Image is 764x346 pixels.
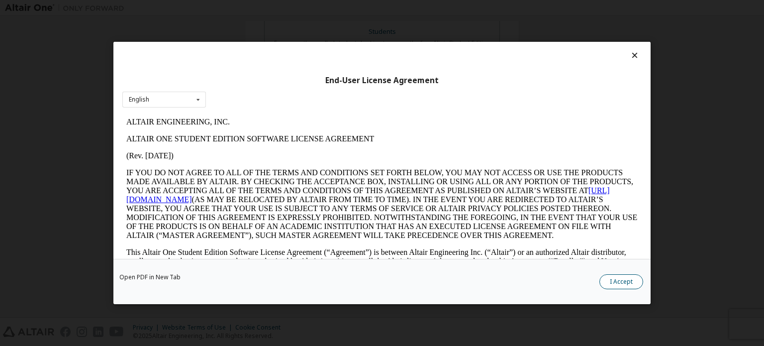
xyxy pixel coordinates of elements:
[4,55,515,126] p: IF YOU DO NOT AGREE TO ALL OF THE TERMS AND CONDITIONS SET FORTH BELOW, YOU MAY NOT ACCESS OR USE...
[119,274,181,280] a: Open PDF in New Tab
[4,134,515,170] p: This Altair One Student Edition Software License Agreement (“Agreement”) is between Altair Engine...
[4,38,515,47] p: (Rev. [DATE])
[4,21,515,30] p: ALTAIR ONE STUDENT EDITION SOFTWARE LICENSE AGREEMENT
[4,73,487,90] a: [URL][DOMAIN_NAME]
[122,76,642,86] div: End-User License Agreement
[599,274,643,289] button: I Accept
[129,97,149,103] div: English
[4,4,515,13] p: ALTAIR ENGINEERING, INC.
